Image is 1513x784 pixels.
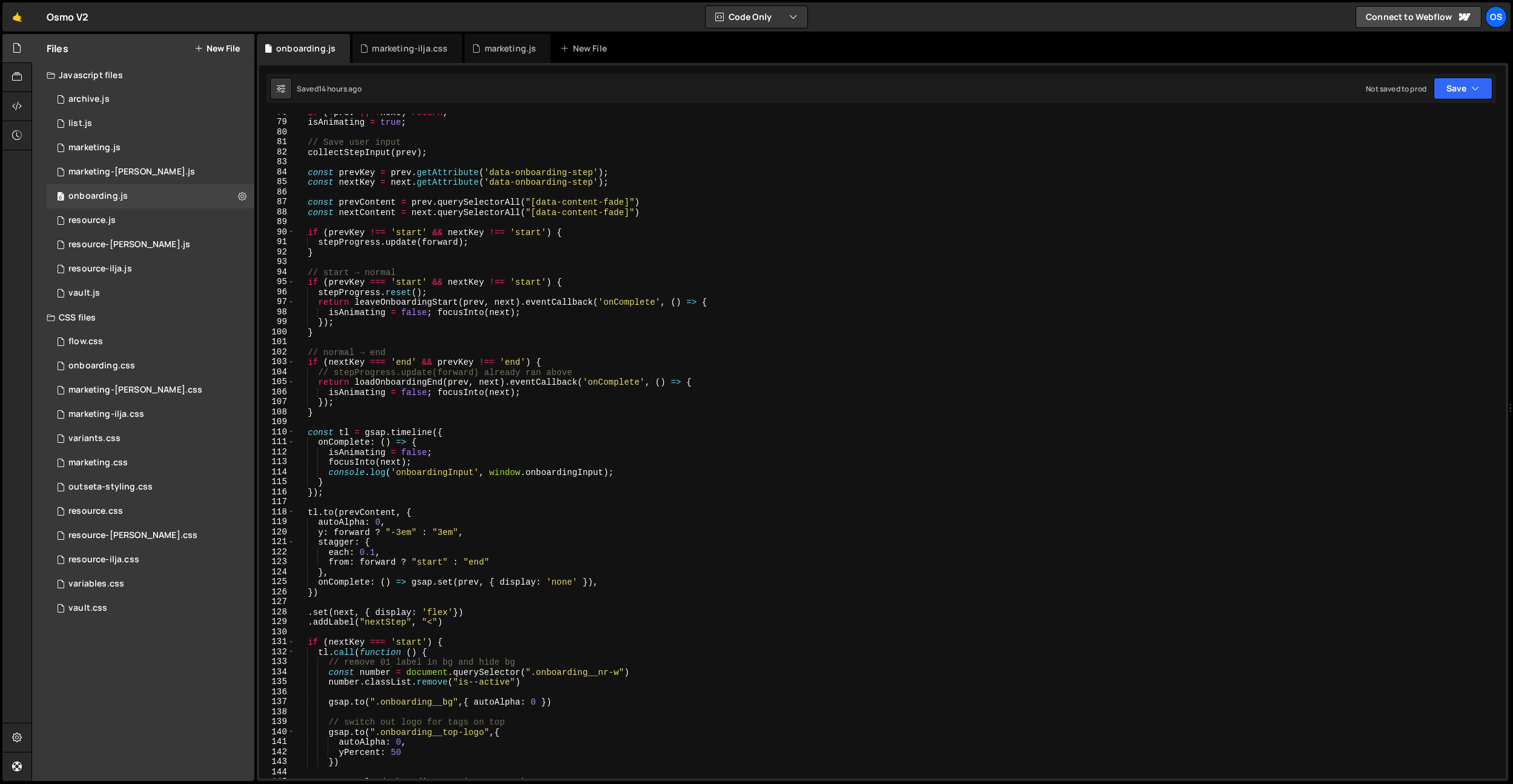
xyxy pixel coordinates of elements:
[68,554,139,565] div: resource-ilja.css
[47,184,254,208] div: 16596/48092.js
[68,191,128,202] div: onboarding.js
[68,118,92,129] div: list.js
[560,42,611,55] div: New File
[259,757,295,767] div: 143
[259,687,295,697] div: 136
[259,427,295,437] div: 110
[47,111,254,136] div: 16596/45151.js
[259,347,295,357] div: 102
[259,617,295,627] div: 129
[259,577,295,587] div: 125
[259,247,295,257] div: 92
[68,264,132,274] div: resource-ilja.js
[259,607,295,617] div: 128
[32,63,254,87] div: Javascript files
[57,193,64,202] span: 0
[47,475,254,499] div: 16596/45156.css
[259,537,295,547] div: 121
[259,457,295,467] div: 113
[68,360,135,371] div: onboarding.css
[259,327,295,337] div: 100
[259,737,295,747] div: 141
[259,167,295,178] div: 84
[1366,84,1426,94] div: Not saved to prod
[1434,78,1492,99] button: Save
[47,257,254,281] div: 16596/46195.js
[47,208,254,233] div: 16596/46183.js
[1356,6,1482,28] a: Connect to Webflow
[259,227,295,238] div: 90
[1485,6,1507,28] a: Os
[47,572,254,596] div: 16596/45154.css
[68,288,100,299] div: vault.js
[259,727,295,737] div: 140
[259,387,295,397] div: 106
[259,207,295,218] div: 88
[68,579,124,590] div: variables.css
[259,237,295,247] div: 91
[259,647,295,657] div: 132
[259,667,295,677] div: 134
[259,177,295,187] div: 85
[68,482,153,493] div: outseta-styling.css
[68,336,103,347] div: flow.css
[259,497,295,507] div: 117
[259,217,295,227] div: 89
[259,357,295,367] div: 103
[68,167,195,178] div: marketing-[PERSON_NAME].js
[47,87,254,111] div: 16596/46210.js
[259,587,295,597] div: 126
[68,506,123,517] div: resource.css
[68,603,107,614] div: vault.css
[47,499,254,523] div: 16596/46199.css
[259,467,295,477] div: 114
[47,281,254,305] div: 16596/45133.js
[68,94,110,105] div: archive.js
[259,337,295,347] div: 101
[68,433,121,444] div: variants.css
[259,157,295,167] div: 83
[259,437,295,447] div: 111
[68,215,116,226] div: resource.js
[259,257,295,267] div: 93
[47,596,254,620] div: 16596/45153.css
[68,385,202,396] div: marketing-[PERSON_NAME].css
[259,637,295,647] div: 131
[259,657,295,667] div: 133
[47,378,254,402] div: 16596/46284.css
[259,317,295,327] div: 99
[259,127,295,138] div: 80
[68,239,190,250] div: resource-[PERSON_NAME].js
[259,567,295,577] div: 124
[259,747,295,757] div: 142
[259,697,295,707] div: 137
[259,287,295,297] div: 96
[47,451,254,475] div: 16596/45446.css
[47,42,68,55] h2: Files
[276,42,336,55] div: onboarding.js
[259,267,295,277] div: 94
[259,627,295,637] div: 130
[68,530,197,541] div: resource-[PERSON_NAME].css
[47,330,254,354] div: 16596/47552.css
[259,477,295,487] div: 115
[259,147,295,158] div: 82
[68,142,121,153] div: marketing.js
[259,187,295,198] div: 86
[259,367,295,377] div: 104
[259,407,295,417] div: 108
[259,547,295,557] div: 122
[259,297,295,307] div: 97
[47,523,254,548] div: 16596/46196.css
[259,677,295,687] div: 135
[259,707,295,717] div: 138
[259,277,295,287] div: 95
[47,10,88,24] div: Osmo V2
[2,2,32,32] a: 🤙
[47,548,254,572] div: 16596/46198.css
[259,717,295,727] div: 139
[47,427,254,451] div: 16596/45511.css
[259,447,295,457] div: 112
[259,597,295,607] div: 127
